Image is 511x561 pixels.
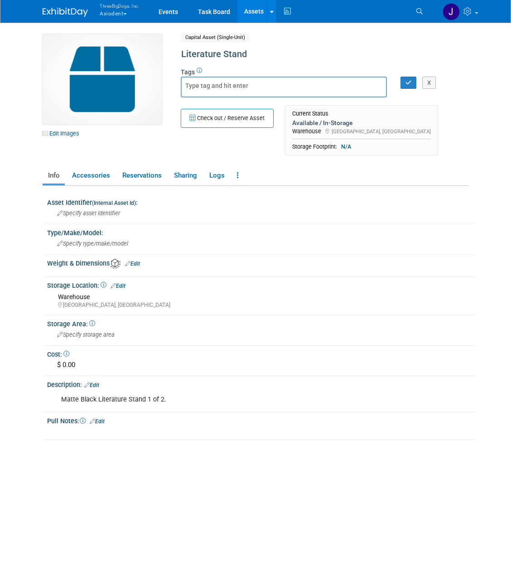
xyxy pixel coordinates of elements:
[111,283,125,289] a: Edit
[92,200,136,206] small: (Internal Asset Id)
[181,33,250,42] span: Capital Asset (Single-Unit)
[90,418,105,425] a: Edit
[54,358,468,372] div: $ 0.00
[292,128,321,135] span: Warehouse
[169,168,202,184] a: Sharing
[111,259,121,269] img: Asset Weight and Dimensions
[117,168,167,184] a: Reservations
[292,119,431,127] div: Available / In-Storage
[67,168,115,184] a: Accessories
[43,128,83,139] a: Edit Images
[47,226,475,237] div: Type/Make/Model:
[47,320,95,328] span: Storage Area:
[58,301,468,309] div: [GEOGRAPHIC_DATA], [GEOGRAPHIC_DATA]
[181,68,460,103] div: Tags
[47,279,475,290] div: Storage Location:
[332,128,431,135] span: [GEOGRAPHIC_DATA], [GEOGRAPHIC_DATA]
[55,391,390,409] div: Matte Black Literature Stand 1 of 2.
[47,348,475,359] div: Cost:
[292,110,431,117] div: Current Status
[181,109,274,128] button: Check out / Reserve Asset
[422,77,436,89] button: X
[43,8,88,17] img: ExhibitDay
[57,331,115,338] span: Specify storage area
[292,143,431,151] div: Storage Footprint:
[338,143,354,151] span: N/A
[47,414,475,426] div: Pull Notes:
[204,168,230,184] a: Logs
[47,378,475,390] div: Description:
[84,382,99,388] a: Edit
[57,210,120,217] span: Specify asset identifier
[185,81,258,90] input: Type tag and hit enter
[178,46,460,63] div: Literature Stand
[100,1,139,10] span: ThreeBigDogs, Inc.
[43,168,65,184] a: Info
[43,34,162,125] img: Capital-Asset-Icon-2.png
[47,196,475,207] div: Asset Identifier :
[443,3,460,20] img: Justin Newborn
[58,293,90,300] span: Warehouse
[47,256,475,269] div: Weight & Dimensions
[125,261,140,267] a: Edit
[57,240,128,247] span: Specify type/make/model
